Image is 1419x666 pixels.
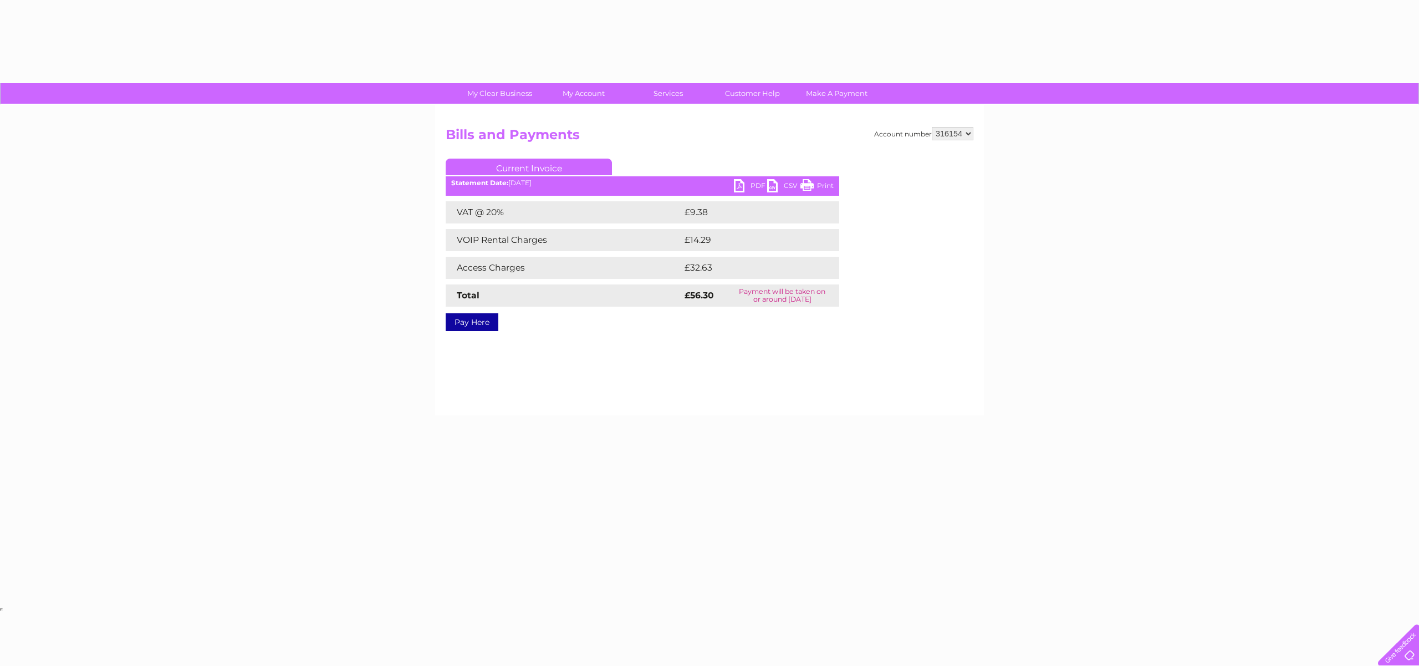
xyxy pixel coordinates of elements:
[682,201,814,223] td: £9.38
[800,179,834,195] a: Print
[446,179,839,187] div: [DATE]
[682,257,816,279] td: £32.63
[767,179,800,195] a: CSV
[874,127,973,140] div: Account number
[622,83,714,104] a: Services
[457,290,479,301] strong: Total
[682,229,816,251] td: £14.29
[791,83,882,104] a: Make A Payment
[685,290,714,301] strong: £56.30
[538,83,630,104] a: My Account
[451,179,508,187] b: Statement Date:
[446,257,682,279] td: Access Charges
[446,313,498,331] a: Pay Here
[446,229,682,251] td: VOIP Rental Charges
[446,127,973,148] h2: Bills and Payments
[446,201,682,223] td: VAT @ 20%
[454,83,545,104] a: My Clear Business
[446,159,612,175] a: Current Invoice
[725,284,839,307] td: Payment will be taken on or around [DATE]
[734,179,767,195] a: PDF
[707,83,798,104] a: Customer Help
